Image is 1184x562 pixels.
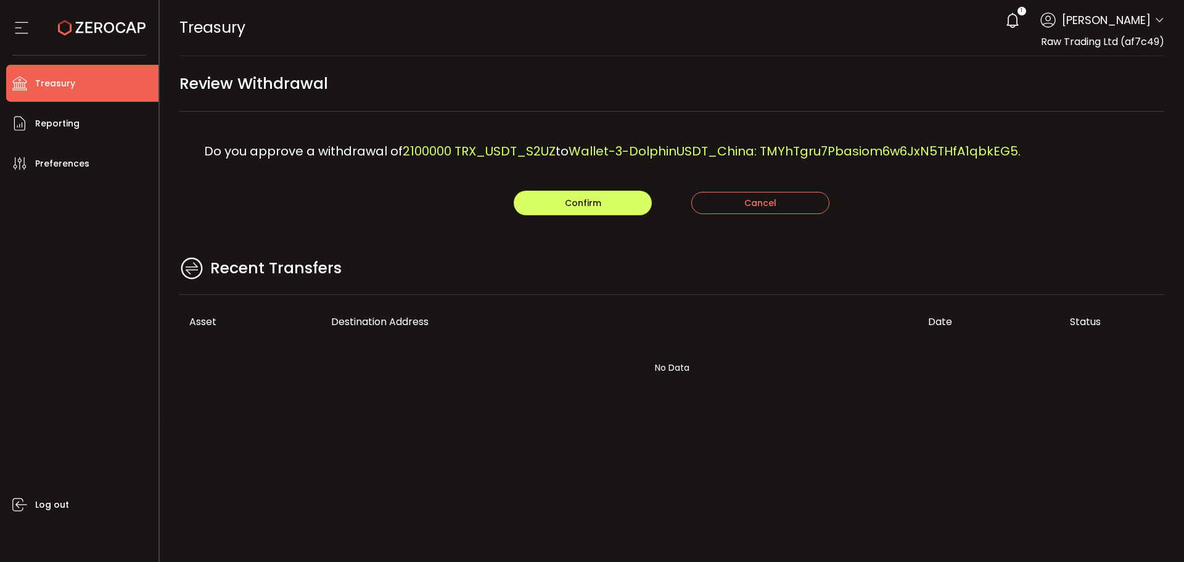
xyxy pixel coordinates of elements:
[35,155,89,173] span: Preferences
[1021,7,1022,15] span: 1
[321,315,918,329] div: Destination Address
[179,70,328,97] span: Review Withdrawal
[1041,35,1164,49] span: Raw Trading Ltd (af7c49)
[179,315,321,329] div: Asset
[918,315,1060,329] div: Date
[204,143,403,160] span: Do you approve a withdrawal of
[35,75,75,93] span: Treasury
[691,192,829,214] button: Cancel
[514,191,652,215] button: Confirm
[210,257,342,280] span: Recent Transfers
[403,143,556,160] span: 2100000 TRX_USDT_S2UZ
[565,197,601,209] span: Confirm
[569,143,1021,160] span: Wallet-3-DolphinUSDT_China: TMYhTgru7Pbasiom6w6JxN5THfA1qbkEG5.
[744,197,776,209] span: Cancel
[1060,315,1165,329] div: Status
[35,496,69,514] span: Log out
[1062,12,1151,28] span: [PERSON_NAME]
[556,143,569,160] span: to
[35,115,80,133] span: Reporting
[1122,503,1184,562] iframe: Chat Widget
[425,349,918,386] span: No Data
[179,17,245,38] span: Treasury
